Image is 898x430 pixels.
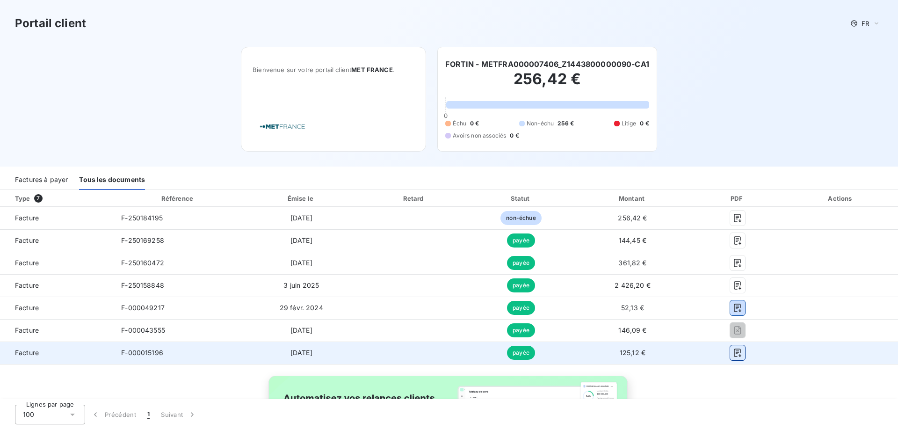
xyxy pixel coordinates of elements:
span: Avoirs non associés [453,131,506,140]
img: Company logo [253,113,312,140]
span: F-250184195 [121,214,163,222]
span: 0 € [470,119,479,128]
span: F-250160472 [121,259,164,267]
span: payée [507,301,535,315]
div: Type [9,194,112,203]
div: Tous les documents [79,170,145,190]
button: 1 [142,405,155,424]
span: 256 € [558,119,574,128]
h6: FORTIN - METFRA000007406_Z1443800000090-CA1 [445,58,649,70]
span: 7 [34,194,43,203]
div: Montant [576,194,689,203]
span: Facture [7,236,106,245]
span: Facture [7,258,106,268]
span: F-000015196 [121,349,163,357]
span: 2 426,20 € [615,281,651,289]
div: Retard [362,194,466,203]
span: Facture [7,213,106,223]
span: F-000043555 [121,326,165,334]
span: Échu [453,119,466,128]
span: [DATE] [290,236,312,244]
div: Statut [470,194,572,203]
div: PDF [693,194,782,203]
span: [DATE] [290,214,312,222]
span: Facture [7,303,106,313]
span: payée [507,323,535,337]
span: FR [862,20,869,27]
span: 125,12 € [620,349,645,357]
div: Factures à payer [15,170,68,190]
span: 0 € [640,119,649,128]
span: F-000049217 [121,304,165,312]
span: 3 juin 2025 [283,281,319,289]
span: payée [507,346,535,360]
span: Non-échu [527,119,554,128]
div: Actions [786,194,896,203]
span: 52,13 € [621,304,644,312]
span: non-échue [500,211,541,225]
span: Bienvenue sur votre portail client . [253,66,414,73]
span: MET FRANCE [351,66,393,73]
span: 0 [444,112,448,119]
span: F-250158848 [121,281,164,289]
span: [DATE] [290,349,312,357]
span: 29 févr. 2024 [280,304,323,312]
span: 144,45 € [619,236,646,244]
div: Émise le [245,194,359,203]
span: F-250169258 [121,236,164,244]
span: [DATE] [290,326,312,334]
span: payée [507,256,535,270]
span: 1 [147,410,150,419]
span: Facture [7,281,106,290]
span: [DATE] [290,259,312,267]
div: Référence [161,195,193,202]
h2: 256,42 € [445,70,649,98]
span: 0 € [510,131,519,140]
button: Précédent [85,405,142,424]
span: 146,09 € [618,326,646,334]
span: Facture [7,326,106,335]
span: payée [507,278,535,292]
span: Litige [622,119,637,128]
span: Facture [7,348,106,357]
button: Suivant [155,405,203,424]
h3: Portail client [15,15,86,32]
span: 256,42 € [618,214,647,222]
span: payée [507,233,535,248]
span: 100 [23,410,34,419]
span: 361,82 € [618,259,646,267]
